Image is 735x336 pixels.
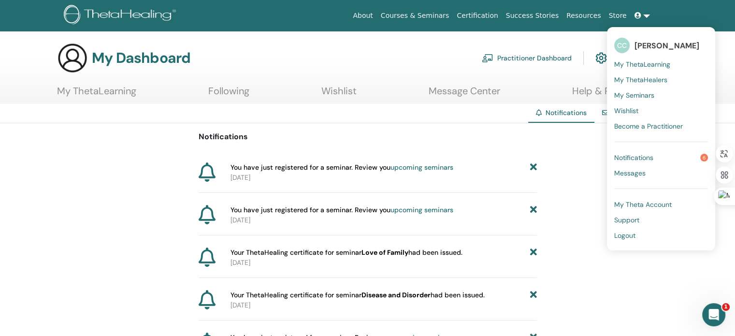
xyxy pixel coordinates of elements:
a: My Theta Account [614,197,708,212]
a: Following [208,85,249,104]
span: Your ThetaHealing certificate for seminar had been issued. [231,248,462,258]
span: My ThetaHealers [614,75,667,84]
img: logo.png [64,5,179,27]
span: You have just registered for a seminar. Review you [231,205,453,215]
a: Support [614,212,708,228]
a: upcoming seminars [390,163,453,172]
p: Notifications [199,131,537,143]
a: My Seminars [614,88,708,103]
span: My Seminars [614,91,654,100]
span: CC [614,38,630,53]
a: Wishlist [614,103,708,118]
span: Notifications [614,153,653,162]
a: Courses & Seminars [377,7,453,25]
span: You have just registered for a seminar. Review you [231,162,453,173]
a: My ThetaLearning [57,85,136,104]
a: Resources [562,7,605,25]
span: Logout [614,231,635,240]
iframe: Intercom live chat [702,303,725,326]
a: Store [605,7,631,25]
span: Messages [614,169,646,177]
span: My ThetaLearning [614,60,670,69]
a: Become a Practitioner [614,118,708,134]
p: [DATE] [231,258,537,268]
span: Your ThetaHealing certificate for seminar had been issued. [231,290,485,300]
h3: My Dashboard [92,49,190,67]
span: Notifications [546,108,587,117]
img: chalkboard-teacher.svg [482,54,493,62]
a: My ThetaHealers [614,72,708,88]
a: CC[PERSON_NAME] [614,34,708,57]
span: Support [614,216,639,224]
b: Love of Family [361,248,408,257]
b: Disease and Disorder [361,291,431,299]
a: Wishlist [321,85,357,104]
a: Certification [453,7,502,25]
span: 1 [722,303,730,311]
a: Practitioner Dashboard [482,47,572,69]
a: About [349,7,376,25]
a: Notifications6 [614,150,708,165]
a: Messages [614,165,708,181]
img: cog.svg [595,50,607,66]
span: My Theta Account [614,200,672,209]
span: Become a Practitioner [614,122,683,131]
a: Help & Resources [572,85,650,104]
a: upcoming seminars [390,205,453,214]
a: Logout [614,228,708,243]
span: Wishlist [614,106,638,115]
a: My Account [595,47,649,69]
a: Success Stories [502,7,562,25]
a: Message Center [429,85,500,104]
p: [DATE] [231,173,537,183]
p: [DATE] [231,300,537,310]
span: 6 [700,154,708,161]
span: [PERSON_NAME] [634,41,699,51]
a: My ThetaLearning [614,57,708,72]
img: generic-user-icon.jpg [57,43,88,73]
p: [DATE] [231,215,537,225]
